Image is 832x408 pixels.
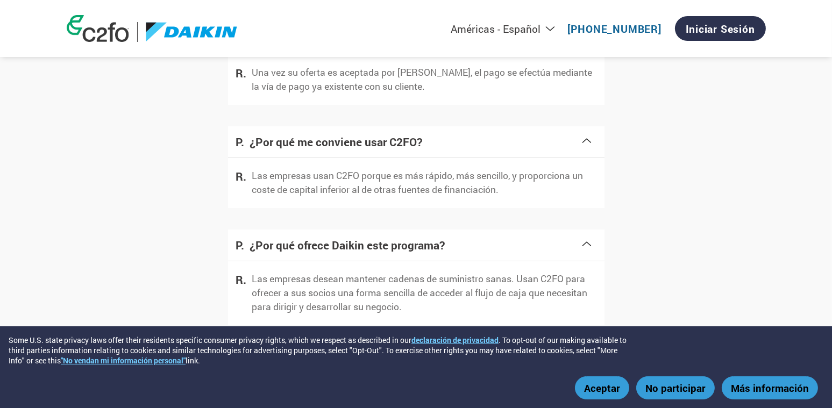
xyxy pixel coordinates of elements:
a: declaración de privacidad [411,335,499,345]
img: c2fo logo [67,15,129,42]
h4: ¿Por qué ofrece Daikin este programa? [250,238,580,253]
p: Las empresas usan C2FO porque es más rápido, más sencillo, y proporciona un coste de capital infe... [252,169,596,197]
p: Una vez su oferta es aceptada por [PERSON_NAME], el pago se efectúa mediante la vía de pago ya ex... [252,66,596,94]
button: No participar [636,376,715,399]
img: Daikin [146,22,238,42]
button: Aceptar [575,376,629,399]
h4: ¿Por qué me conviene usar C2FO? [250,134,580,149]
a: Iniciar sesión [675,16,766,41]
p: Las empresas desean mantener cadenas de suministro sanas. Usan C2FO para ofrecer a sus socios una... [252,272,596,314]
div: Some U.S. state privacy laws offer their residents specific consumer privacy rights, which we res... [9,335,630,366]
a: "No vendan mi información personal" [61,355,186,366]
a: [PHONE_NUMBER] [567,22,662,35]
button: Más información [722,376,818,399]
